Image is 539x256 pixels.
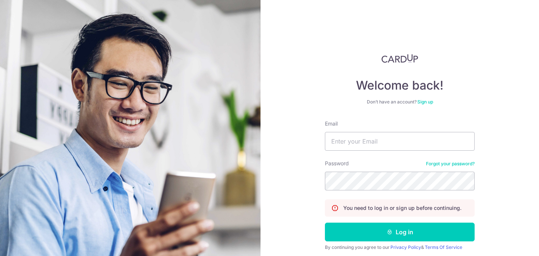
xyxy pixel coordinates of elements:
img: CardUp Logo [381,54,418,63]
div: By continuing you agree to our & [325,244,475,250]
h4: Welcome back! [325,78,475,93]
input: Enter your Email [325,132,475,151]
label: Password [325,160,349,167]
label: Email [325,120,338,127]
a: Terms Of Service [425,244,462,250]
a: Privacy Policy [390,244,421,250]
a: Forgot your password? [426,161,475,167]
button: Log in [325,223,475,241]
p: You need to log in or sign up before continuing. [343,204,462,212]
a: Sign up [417,99,433,105]
div: Don’t have an account? [325,99,475,105]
